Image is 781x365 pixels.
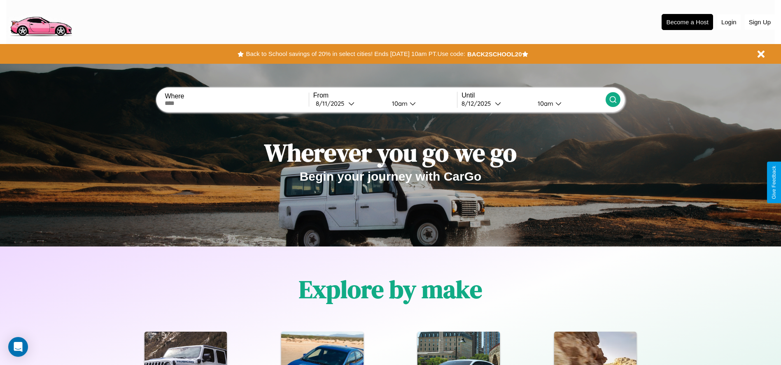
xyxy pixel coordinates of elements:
div: Open Intercom Messenger [8,337,28,357]
button: Become a Host [662,14,713,30]
label: Where [165,93,308,100]
button: Sign Up [745,14,775,30]
button: Back to School savings of 20% in select cities! Ends [DATE] 10am PT.Use code: [244,48,467,60]
div: 8 / 11 / 2025 [316,100,348,107]
label: Until [462,92,605,99]
h1: Explore by make [299,272,482,306]
div: Give Feedback [771,166,777,199]
button: Login [717,14,741,30]
b: BACK2SCHOOL20 [467,51,522,58]
div: 10am [534,100,555,107]
button: 10am [385,99,457,108]
div: 8 / 12 / 2025 [462,100,495,107]
label: From [313,92,457,99]
button: 10am [531,99,606,108]
img: logo [6,4,75,38]
button: 8/11/2025 [313,99,385,108]
div: 10am [388,100,410,107]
